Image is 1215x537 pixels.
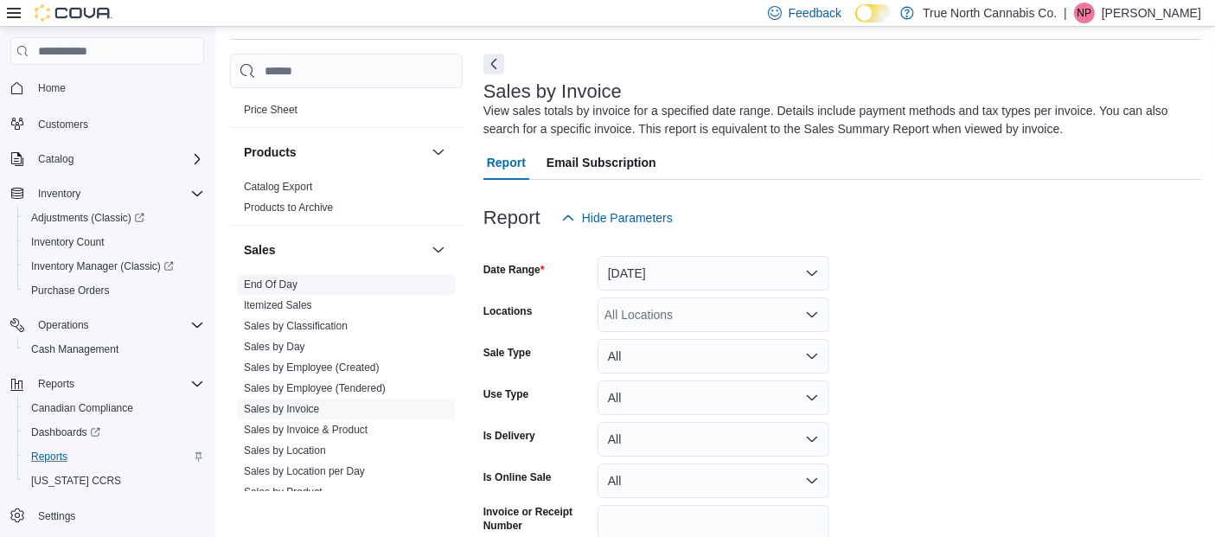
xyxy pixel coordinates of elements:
[1078,3,1092,23] span: NP
[244,278,297,291] a: End Of Day
[554,201,680,235] button: Hide Parameters
[31,78,73,99] a: Home
[24,446,204,467] span: Reports
[483,81,622,102] h3: Sales by Invoice
[17,206,211,230] a: Adjustments (Classic)
[244,340,305,354] span: Sales by Day
[17,444,211,469] button: Reports
[244,382,386,394] a: Sales by Employee (Tendered)
[244,485,323,499] span: Sales by Product
[483,346,531,360] label: Sale Type
[244,299,312,311] a: Itemized Sales
[483,387,528,401] label: Use Type
[244,402,319,416] span: Sales by Invoice
[598,256,829,291] button: [DATE]
[244,180,312,194] span: Catalog Export
[805,308,819,322] button: Open list of options
[17,469,211,493] button: [US_STATE] CCRS
[31,149,204,169] span: Catalog
[17,230,211,254] button: Inventory Count
[483,505,591,533] label: Invoice or Receipt Number
[244,403,319,415] a: Sales by Invoice
[24,232,112,253] a: Inventory Count
[38,509,75,523] span: Settings
[244,361,380,374] span: Sales by Employee (Created)
[598,380,829,415] button: All
[582,209,673,227] span: Hide Parameters
[31,425,100,439] span: Dashboards
[24,256,204,277] span: Inventory Manager (Classic)
[31,506,82,527] a: Settings
[598,339,829,374] button: All
[24,339,204,360] span: Cash Management
[38,318,89,332] span: Operations
[244,319,348,333] span: Sales by Classification
[31,450,67,463] span: Reports
[483,470,552,484] label: Is Online Sale
[31,315,96,336] button: Operations
[244,298,312,312] span: Itemized Sales
[38,152,74,166] span: Catalog
[244,381,386,395] span: Sales by Employee (Tendered)
[31,259,174,273] span: Inventory Manager (Classic)
[31,235,105,249] span: Inventory Count
[24,470,204,491] span: Washington CCRS
[1102,3,1201,23] p: [PERSON_NAME]
[31,315,204,336] span: Operations
[855,4,892,22] input: Dark Mode
[31,401,133,415] span: Canadian Compliance
[244,181,312,193] a: Catalog Export
[3,182,211,206] button: Inventory
[244,361,380,374] a: Sales by Employee (Created)
[17,337,211,361] button: Cash Management
[17,278,211,303] button: Purchase Orders
[244,424,368,436] a: Sales by Invoice & Product
[230,176,463,225] div: Products
[244,341,305,353] a: Sales by Day
[3,372,211,396] button: Reports
[31,112,204,134] span: Customers
[598,422,829,457] button: All
[1064,3,1067,23] p: |
[31,183,87,204] button: Inventory
[24,208,151,228] a: Adjustments (Classic)
[244,241,425,259] button: Sales
[483,263,545,277] label: Date Range
[789,4,841,22] span: Feedback
[38,187,80,201] span: Inventory
[244,144,425,161] button: Products
[244,241,276,259] h3: Sales
[244,103,297,117] span: Price Sheet
[17,396,211,420] button: Canadian Compliance
[17,254,211,278] a: Inventory Manager (Classic)
[244,144,297,161] h3: Products
[244,444,326,457] span: Sales by Location
[244,423,368,437] span: Sales by Invoice & Product
[38,377,74,391] span: Reports
[31,342,118,356] span: Cash Management
[3,147,211,171] button: Catalog
[31,211,144,225] span: Adjustments (Classic)
[244,464,365,478] span: Sales by Location per Day
[24,232,204,253] span: Inventory Count
[38,81,66,95] span: Home
[244,444,326,457] a: Sales by Location
[244,201,333,214] a: Products to Archive
[31,474,121,488] span: [US_STATE] CCRS
[31,149,80,169] button: Catalog
[3,313,211,337] button: Operations
[244,320,348,332] a: Sales by Classification
[428,240,449,260] button: Sales
[31,183,204,204] span: Inventory
[244,465,365,477] a: Sales by Location per Day
[483,429,535,443] label: Is Delivery
[17,420,211,444] a: Dashboards
[487,145,526,180] span: Report
[31,114,95,135] a: Customers
[31,374,81,394] button: Reports
[483,102,1193,138] div: View sales totals by invoice for a specified date range. Details include payment methods and tax ...
[3,111,211,136] button: Customers
[244,486,323,498] a: Sales by Product
[31,284,110,297] span: Purchase Orders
